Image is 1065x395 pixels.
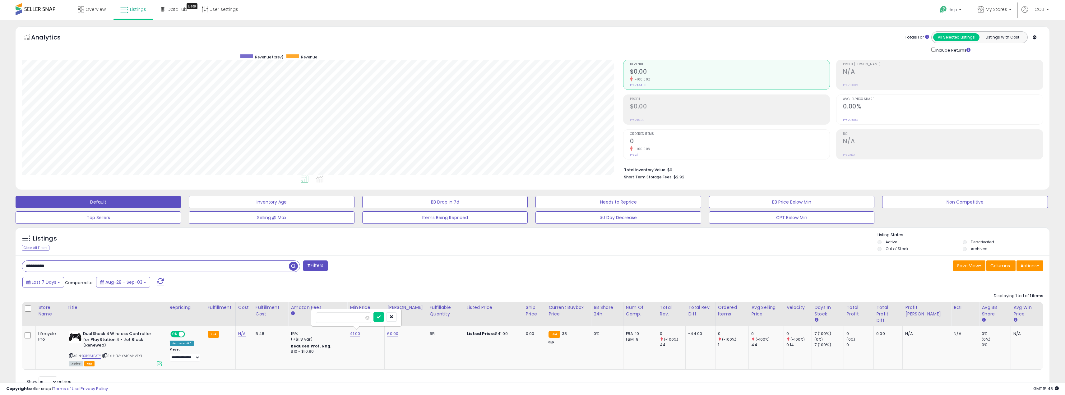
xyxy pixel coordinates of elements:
div: $41.00 [467,331,518,337]
span: Show: entries [26,379,71,384]
label: Archived [971,246,988,251]
span: All listings currently available for purchase on Amazon [69,361,83,366]
h2: N/A [843,138,1043,146]
div: Include Returns [927,46,978,53]
i: Get Help [939,6,947,13]
small: Avg BB Share. [982,317,985,323]
div: Tooltip anchor [187,3,197,9]
div: Min Price [350,304,382,311]
small: (0%) [846,337,855,342]
div: Total Rev. Diff. [688,304,713,317]
span: Last 7 Days [32,279,56,285]
small: Amazon Fees. [291,311,294,316]
div: Ship Price [526,304,543,317]
button: BB Price Below Min [709,196,874,208]
b: Listed Price: [467,331,495,337]
button: Items Being Repriced [362,211,528,224]
div: 44 [751,342,784,348]
div: BB Share 24h. [594,304,621,317]
small: (0%) [814,337,823,342]
div: 0.00 [526,331,541,337]
b: Reduced Prof. Rng. [291,343,331,349]
span: My Stores [986,6,1007,12]
span: OFF [184,332,194,337]
b: DualShock 4 Wireless Controller for PlayStation 4 - Jet Black (Renewed) [83,331,159,350]
small: (-100%) [664,337,678,342]
button: BB Drop in 7d [362,196,528,208]
h2: 0.00% [843,103,1043,111]
label: Active [886,239,897,245]
div: 0 [846,342,873,348]
small: (-100%) [790,337,805,342]
div: Profit [PERSON_NAME] [905,304,948,317]
div: Avg BB Share [982,304,1008,317]
div: 0% [982,342,1011,348]
b: Total Inventory Value: [624,167,666,172]
div: Cost [238,304,250,311]
span: Hi CGB [1030,6,1044,12]
small: (-100%) [722,337,736,342]
div: Velocity [786,304,809,311]
h2: 0 [630,138,830,146]
div: N/A [905,331,946,337]
span: Listings [130,6,146,12]
div: Avg Win Price [1013,304,1040,317]
div: Totals For [905,34,929,40]
div: 0 [786,331,812,337]
div: N/A [954,331,974,337]
div: N/A [1013,331,1038,337]
div: [PERSON_NAME] [387,304,424,311]
div: 0 [846,331,873,337]
img: 41JBkCUGj+L._SL40_.jpg [69,331,81,343]
button: Non Competitive [882,196,1048,208]
div: Lifecycle Pro [38,331,60,342]
button: Top Sellers [16,211,181,224]
div: seller snap | | [6,386,108,392]
span: Help [949,7,957,12]
small: Prev: 0.00% [843,118,858,122]
button: Listings With Cost [979,33,1026,41]
label: Deactivated [971,239,994,245]
span: | SKU: BV-YM9M-VFYL [102,353,142,358]
span: Compared to: [65,280,94,286]
div: Total Profit [846,304,871,317]
div: 5.48 [256,331,284,337]
small: -100.00% [633,147,651,151]
div: -44.00 [688,331,711,337]
span: Revenue [630,63,830,66]
div: Ordered Items [718,304,746,317]
span: ROI [843,132,1043,136]
button: Inventory Age [189,196,354,208]
a: Help [935,1,968,20]
a: B0125JFATY [82,353,101,359]
small: Prev: 1 [630,153,638,157]
div: Title [67,304,164,311]
div: Clear All Filters [22,245,49,251]
div: 0.00 [876,331,898,337]
div: 0 [660,331,685,337]
span: Avg. Buybox Share [843,98,1043,101]
li: $0 [624,166,1039,173]
button: Aug-28 - Sep-03 [96,277,150,287]
small: FBA [208,331,219,338]
span: Ordered Items [630,132,830,136]
div: Amazon AI * [170,341,194,346]
small: (0%) [982,337,990,342]
div: 7 (100%) [814,331,844,337]
div: 0 [751,331,784,337]
button: Columns [986,260,1016,271]
p: Listing States: [877,232,1049,238]
div: Fulfillment Cost [256,304,286,317]
div: Total Profit Diff. [876,304,900,324]
b: Short Term Storage Fees: [624,174,673,180]
button: Needs to Reprice [535,196,701,208]
a: 60.00 [387,331,398,337]
button: Default [16,196,181,208]
span: Revenue [301,54,317,60]
div: FBA: 10 [626,331,652,337]
h2: $0.00 [630,103,830,111]
div: FBM: 9 [626,337,652,342]
small: (-100%) [756,337,770,342]
span: Overview [86,6,106,12]
div: (+$1.8 var) [291,337,342,342]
